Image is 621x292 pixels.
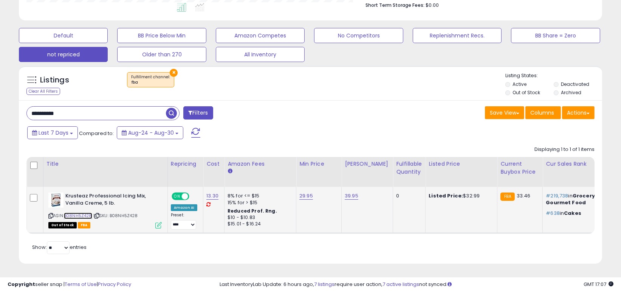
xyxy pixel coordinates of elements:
b: Krusteaz Professional Icing Mix, Vanilla Creme, 5 lb. [65,193,157,208]
span: FBA [78,222,91,228]
span: OFF [188,193,200,200]
span: 33.46 [517,192,531,199]
button: No Competitors [314,28,403,43]
button: Actions [562,106,595,119]
button: BB Price Below Min [117,28,206,43]
div: [PERSON_NAME] [345,160,390,168]
button: Last 7 Days [27,126,78,139]
button: Amazon Competes [216,28,305,43]
div: Repricing [171,160,200,168]
div: Amazon Fees [228,160,293,168]
p: Listing States: [505,72,602,79]
button: Older than 270 [117,47,206,62]
small: FBA [500,193,514,201]
button: × [170,69,178,77]
div: Cost [206,160,221,168]
div: Fulfillable Quantity [396,160,422,176]
button: Replenishment Recs. [413,28,502,43]
span: #219,738 [546,192,568,199]
div: Current Buybox Price [500,160,539,176]
span: Columns [530,109,554,116]
a: 7 active listings [383,281,419,288]
p: in [546,193,620,206]
a: B08NH5Z428 [64,213,92,219]
div: Clear All Filters [26,88,60,95]
label: Archived [561,89,581,96]
a: 39.95 [345,192,358,200]
button: not repriced [19,47,108,62]
small: Amazon Fees. [228,168,232,175]
a: 13.30 [206,192,218,200]
button: BB Share = Zero [511,28,600,43]
span: Cakes [564,210,581,217]
div: 8% for <= $15 [228,193,290,199]
label: Active [513,81,527,87]
button: All Inventory [216,47,305,62]
a: Privacy Policy [98,281,131,288]
b: Reduced Prof. Rng. [228,208,277,214]
a: Terms of Use [65,281,97,288]
span: All listings that are currently out of stock and unavailable for purchase on Amazon [48,222,77,228]
div: $15.01 - $16.24 [228,221,290,227]
span: Grocery & Gourmet Food [546,192,600,206]
a: 7 listings [314,281,335,288]
strong: Copyright [8,281,35,288]
div: seller snap | | [8,281,131,288]
img: 51NkgptuBAL._SL40_.jpg [48,193,63,208]
div: Title [46,160,164,168]
button: Columns [525,106,561,119]
div: Amazon AI [171,204,197,211]
div: Preset: [171,213,197,229]
span: Last 7 Days [39,129,68,137]
div: Min Price [299,160,338,168]
div: Displaying 1 to 1 of 1 items [534,146,595,153]
b: Short Term Storage Fees: [365,2,424,8]
b: Listed Price: [429,192,463,199]
label: Deactivated [561,81,589,87]
div: 15% for > $15 [228,199,290,206]
a: 29.95 [299,192,313,200]
div: ASIN: [48,193,162,228]
div: Last InventoryLab Update: 6 hours ago, require user action, not synced. [220,281,613,288]
label: Out of Stock [513,89,540,96]
span: #638 [546,210,560,217]
span: 2025-09-7 17:07 GMT [584,281,613,288]
p: in [546,210,620,217]
button: Filters [183,106,213,120]
span: Aug-24 - Aug-30 [128,129,174,137]
div: Listed Price [429,160,494,168]
span: Show: entries [32,244,87,251]
button: Aug-24 - Aug-30 [117,126,183,139]
span: Fulfillment channel : [131,74,170,85]
h5: Listings [40,75,69,85]
span: $0.00 [426,2,439,9]
div: 0 [396,193,420,199]
span: Compared to: [79,130,114,137]
button: Default [19,28,108,43]
div: $32.99 [429,193,491,199]
div: fba [131,80,170,85]
div: $10 - $10.83 [228,214,290,221]
button: Save View [485,106,524,119]
span: ON [172,193,182,200]
span: | SKU: B08NH5Z428 [93,213,138,219]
